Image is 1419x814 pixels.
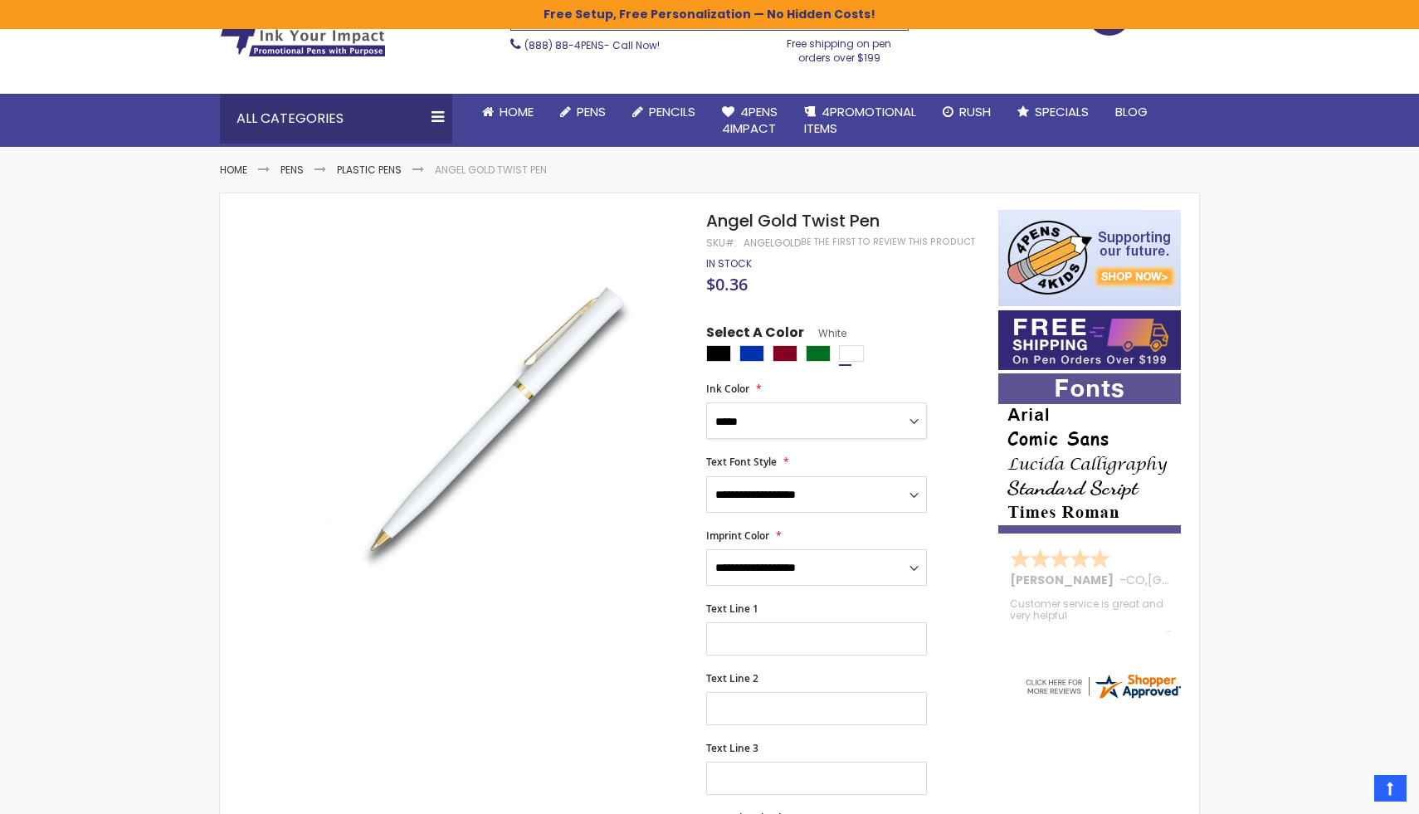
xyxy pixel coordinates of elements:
span: - Call Now! [524,38,660,52]
span: Ink Color [706,382,749,396]
a: Pens [280,163,304,177]
span: Select A Color [706,324,804,346]
li: Angel Gold Twist Pen [435,163,547,177]
span: CO [1126,572,1145,588]
div: Green [806,345,831,362]
a: Blog [1102,94,1161,130]
a: Rush [929,94,1004,130]
a: Pens [547,94,619,130]
span: Imprint Color [706,529,769,543]
span: Angel Gold Twist Pen [706,209,880,232]
span: Home [500,103,534,120]
span: [GEOGRAPHIC_DATA] [1148,572,1270,588]
a: Top [1374,775,1407,802]
span: Pencils [649,103,695,120]
span: Text Font Style [706,455,777,469]
img: 4pens.com widget logo [1023,671,1182,701]
span: Specials [1035,103,1089,120]
span: [PERSON_NAME] [1010,572,1119,588]
span: - , [1119,572,1270,588]
a: 4Pens4impact [709,94,791,148]
img: Free shipping on orders over $199 [998,310,1181,370]
img: 4pens 4 kids [998,210,1181,306]
span: Text Line 3 [706,741,758,755]
span: Blog [1115,103,1148,120]
span: Text Line 2 [706,671,758,685]
div: Burgundy [773,345,797,362]
a: Specials [1004,94,1102,130]
span: $0.36 [706,273,748,295]
span: Rush [959,103,991,120]
a: Be the first to review this product [801,236,975,248]
a: Pencils [619,94,709,130]
a: Plastic Pens [337,163,402,177]
a: 4pens.com certificate URL [1023,690,1182,704]
div: Black [706,345,731,362]
img: 4Pens Custom Pens and Promotional Products [220,4,386,57]
strong: SKU [706,236,737,250]
span: White [804,326,846,340]
span: Pens [577,103,606,120]
a: Home [220,163,247,177]
div: Availability [706,257,752,271]
span: In stock [706,256,752,271]
div: White [839,345,864,362]
a: Home [469,94,547,130]
span: 4PROMOTIONAL ITEMS [804,103,916,137]
div: AngelGold [744,236,801,250]
div: Blue [739,345,764,362]
div: Customer service is great and very helpful [1010,598,1171,634]
a: 4PROMOTIONALITEMS [791,94,929,148]
img: font-personalization-examples [998,373,1181,534]
div: Free shipping on pen orders over $199 [770,31,909,64]
div: All Categories [220,94,452,144]
a: (888) 88-4PENS [524,38,604,52]
span: Text Line 1 [706,602,758,616]
img: angel_gold_side_white_1.jpg [305,234,684,613]
span: 4Pens 4impact [722,103,778,137]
